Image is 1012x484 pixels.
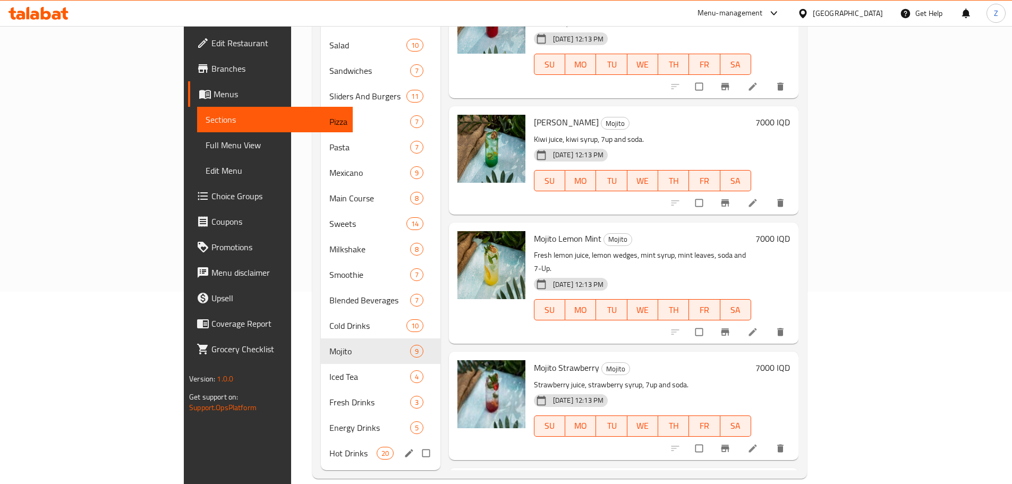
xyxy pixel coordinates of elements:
span: [DATE] 12:13 PM [549,279,608,290]
span: 9 [411,168,423,178]
button: Branch-specific-item [713,320,739,344]
span: 7 [411,66,423,76]
p: Kiwi juice, kiwi syrup, 7up and soda. [534,133,751,146]
span: MO [569,57,592,72]
button: delete [769,437,794,460]
span: MO [569,173,592,189]
img: Mojito Lemon Mint [457,231,525,299]
span: 14 [407,219,423,229]
span: Iced Tea [329,370,410,383]
div: Main Course [329,192,410,205]
a: Edit menu item [747,198,760,208]
span: TH [662,173,685,189]
div: items [410,192,423,205]
div: items [410,421,423,434]
button: WE [627,299,658,320]
span: WE [632,418,654,434]
a: Coverage Report [188,311,353,336]
span: FR [693,418,716,434]
span: 9 [411,346,423,356]
div: Sliders And Burgers11 [321,83,440,109]
button: Branch-specific-item [713,191,739,215]
div: Milkshake8 [321,236,440,262]
div: Smoothie [329,268,410,281]
img: Mojito Strawberry [457,360,525,428]
div: Mexicano9 [321,160,440,185]
div: Iced Tea4 [321,364,440,389]
span: [DATE] 12:13 PM [549,150,608,160]
h6: 7000 IQD [755,360,790,375]
button: FR [689,170,720,191]
button: TH [658,415,689,437]
span: 7 [411,270,423,280]
span: Salad [329,39,406,52]
span: 4 [411,372,423,382]
button: SU [534,170,565,191]
span: FR [693,57,716,72]
span: Pasta [329,141,410,154]
span: TU [600,173,623,189]
div: Mojito [329,345,410,358]
button: WE [627,54,658,75]
button: delete [769,191,794,215]
div: Cold Drinks10 [321,313,440,338]
span: Z [994,7,998,19]
span: Hot Drinks [329,447,376,460]
a: Edit menu item [747,81,760,92]
span: Edit Restaurant [211,37,344,49]
a: Grocery Checklist [188,336,353,362]
button: FR [689,54,720,75]
img: Mojito Kiwi [457,115,525,183]
span: TH [662,418,685,434]
span: 8 [411,244,423,254]
div: items [410,64,423,77]
button: TU [596,54,627,75]
div: Smoothie7 [321,262,440,287]
h6: 7000 IQD [755,115,790,130]
a: Support.OpsPlatform [189,401,257,414]
a: Menu disclaimer [188,260,353,285]
div: Pasta7 [321,134,440,160]
span: Mexicano [329,166,410,179]
div: Blended Beverages7 [321,287,440,313]
span: SA [725,173,747,189]
span: Edit Menu [206,164,344,177]
h6: 7000 IQD [755,231,790,246]
div: Sandwiches7 [321,58,440,83]
span: SU [539,57,561,72]
span: Fresh Drinks [329,396,410,409]
span: FR [693,302,716,318]
a: Menus [188,81,353,107]
button: SA [720,299,751,320]
button: TU [596,415,627,437]
div: Hot Drinks20edit [321,440,440,466]
div: items [410,141,423,154]
span: SA [725,57,747,72]
button: TU [596,170,627,191]
span: 7 [411,142,423,152]
span: 10 [407,40,423,50]
span: Upsell [211,292,344,304]
a: Edit Menu [197,158,353,183]
div: Sweets14 [321,211,440,236]
span: TU [600,302,623,318]
span: 1.0.0 [217,372,233,386]
div: [GEOGRAPHIC_DATA] [813,7,883,19]
span: [DATE] 12:13 PM [549,34,608,44]
span: WE [632,57,654,72]
p: Fresh lemon juice, lemon wedges, mint syrup, mint leaves, soda and 7-Up. [534,249,751,275]
button: Branch-specific-item [713,437,739,460]
button: FR [689,415,720,437]
span: Mojito [604,233,632,245]
span: Choice Groups [211,190,344,202]
span: Select to update [689,322,711,342]
a: Choice Groups [188,183,353,209]
span: SU [539,418,561,434]
button: TH [658,54,689,75]
button: WE [627,415,658,437]
span: MO [569,302,592,318]
a: Edit Restaurant [188,30,353,56]
a: Sections [197,107,353,132]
